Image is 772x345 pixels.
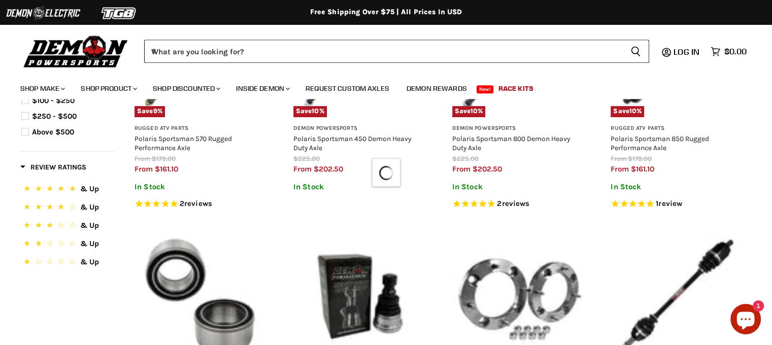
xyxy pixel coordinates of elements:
span: $202.50 [314,164,343,174]
span: 2 reviews [497,199,529,209]
a: Log in [669,47,706,56]
span: 10 [629,107,636,115]
span: $179.00 [152,155,176,162]
span: Log in [674,47,699,57]
span: Rated 5.0 out of 5 stars 2 reviews [135,199,268,210]
span: from [293,164,312,174]
span: & Up [80,202,99,212]
span: Save % [452,106,486,117]
span: New! [477,85,494,93]
a: Request Custom Axles [298,78,397,99]
a: Shop Product [73,78,143,99]
span: $250 - $500 [32,112,77,121]
span: $225.00 [293,155,320,162]
button: Filter by Review Ratings [20,162,86,175]
span: 10 [312,107,319,115]
span: Above $500 [32,127,74,136]
span: Review Ratings [20,163,86,171]
span: from [135,155,150,162]
img: TGB Logo 2 [81,4,157,23]
h3: Demon Powersports [452,125,586,132]
a: Shop Make [13,78,71,99]
span: $0.00 [724,47,747,56]
span: from [611,164,629,174]
span: 10 [471,107,478,115]
span: Rated 5.0 out of 5 stars 2 reviews [452,199,586,210]
span: review [658,199,682,209]
ul: Main menu [13,74,744,99]
a: Polaris Sportsman 850 Rugged Performance Axle [611,134,709,152]
span: Rated 5.0 out of 5 stars 1 reviews [611,199,744,210]
span: reviews [501,199,529,209]
span: $100 - $250 [32,96,75,105]
p: In Stock [135,183,268,191]
span: $202.50 [473,164,502,174]
span: 1 reviews [656,199,682,209]
img: Demon Electric Logo 2 [5,4,81,23]
span: from [611,155,626,162]
p: In Stock [611,183,744,191]
button: Search [622,40,649,63]
inbox-online-store-chat: Shopify online store chat [727,304,764,337]
button: 1 Star. [21,256,113,270]
span: Save % [135,106,165,117]
h3: Rugged ATV Parts [611,125,744,132]
button: 3 Stars. [21,219,113,234]
img: Demon Powersports [20,33,131,69]
span: from [135,164,153,174]
p: In Stock [452,183,586,191]
span: $161.10 [155,164,178,174]
span: 9 [153,107,157,115]
h3: Rugged ATV Parts [135,125,268,132]
input: When autocomplete results are available use up and down arrows to review and enter to select [144,40,622,63]
span: $225.00 [452,155,479,162]
span: from [452,164,471,174]
p: In Stock [293,183,427,191]
span: & Up [80,184,99,193]
span: & Up [80,221,99,230]
button: 2 Stars. [21,237,113,252]
a: Polaris Sportsman 800 Demon Heavy Duty Axle [452,134,570,152]
span: & Up [80,239,99,248]
a: $0.00 [706,44,752,59]
button: 5 Stars. [21,183,113,197]
form: Product [144,40,649,63]
span: reviews [184,199,212,209]
h3: Demon Powersports [293,125,427,132]
a: Polaris Sportsman 450 Demon Heavy Duty Axle [293,134,411,152]
a: Race Kits [491,78,541,99]
span: Save % [293,106,327,117]
button: 4 Stars. [21,201,113,216]
a: Shop Discounted [145,78,226,99]
span: Save % [611,106,644,117]
a: Inside Demon [228,78,296,99]
a: Demon Rewards [399,78,475,99]
span: & Up [80,257,99,266]
span: $179.00 [628,155,652,162]
span: 2 reviews [180,199,212,209]
a: Polaris Sportsman 570 Rugged Performance Axle [135,134,232,152]
span: $161.10 [631,164,654,174]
